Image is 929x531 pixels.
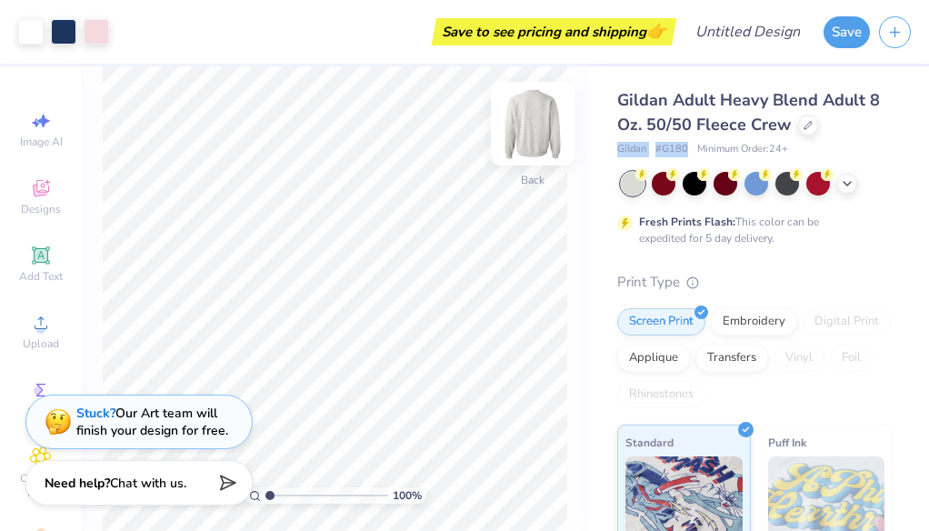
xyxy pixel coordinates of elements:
span: Standard [625,433,674,452]
span: # G180 [655,142,688,157]
div: Save to see pricing and shipping [436,18,672,45]
strong: Fresh Prints Flash: [639,215,735,229]
div: Embroidery [711,308,797,336]
span: Minimum Order: 24 + [697,142,788,157]
div: Vinyl [774,345,824,372]
span: Chat with us. [110,475,186,492]
div: This color can be expedited for 5 day delivery. [639,214,863,246]
div: Foil [830,345,873,372]
strong: Need help? [45,475,110,492]
div: Screen Print [617,308,705,336]
span: Gildan [617,142,646,157]
div: Print Type [617,272,893,293]
span: Gildan Adult Heavy Blend Adult 8 Oz. 50/50 Fleece Crew [617,89,880,135]
div: Back [521,172,544,188]
span: 👉 [646,20,666,42]
div: Our Art team will finish your design for free. [76,405,228,439]
div: Rhinestones [617,381,705,408]
span: Upload [23,336,59,351]
button: Save [824,16,870,48]
input: Untitled Design [681,14,814,50]
span: 100 % [393,487,422,504]
span: Designs [21,202,61,216]
strong: Stuck? [76,405,115,422]
div: Digital Print [803,308,891,336]
span: Clipart & logos [9,471,73,500]
div: Transfers [695,345,768,372]
span: Image AI [20,135,63,149]
img: Back [496,87,569,160]
div: Applique [617,345,690,372]
span: Puff Ink [768,433,806,452]
span: Add Text [19,269,63,284]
